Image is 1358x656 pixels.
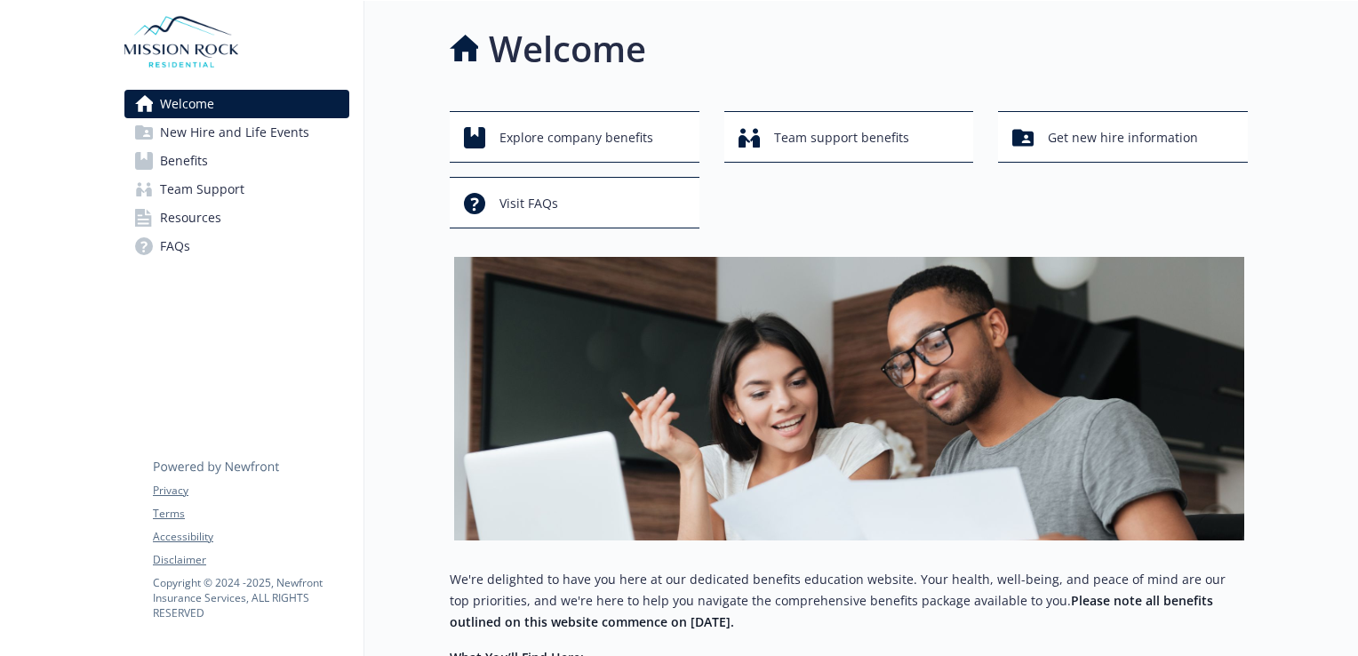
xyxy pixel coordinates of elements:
span: New Hire and Life Events [160,118,309,147]
span: Team Support [160,175,244,204]
a: Terms [153,506,348,522]
a: Team Support [124,175,349,204]
img: overview page banner [454,257,1244,540]
a: Welcome [124,90,349,118]
span: Explore company benefits [499,121,653,155]
p: Copyright © 2024 - 2025 , Newfront Insurance Services, ALL RIGHTS RESERVED [153,575,348,620]
a: Privacy [153,483,348,499]
button: Team support benefits [724,111,974,163]
button: Explore company benefits [450,111,699,163]
a: FAQs [124,232,349,260]
span: Benefits [160,147,208,175]
h1: Welcome [489,22,646,76]
a: New Hire and Life Events [124,118,349,147]
button: Get new hire information [998,111,1248,163]
button: Visit FAQs [450,177,699,228]
span: Visit FAQs [499,187,558,220]
span: Team support benefits [774,121,909,155]
p: We're delighted to have you here at our dedicated benefits education website. Your health, well-b... [450,569,1248,633]
span: Resources [160,204,221,232]
span: FAQs [160,232,190,260]
a: Benefits [124,147,349,175]
a: Disclaimer [153,552,348,568]
a: Resources [124,204,349,232]
a: Accessibility [153,529,348,545]
span: Get new hire information [1048,121,1198,155]
span: Welcome [160,90,214,118]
